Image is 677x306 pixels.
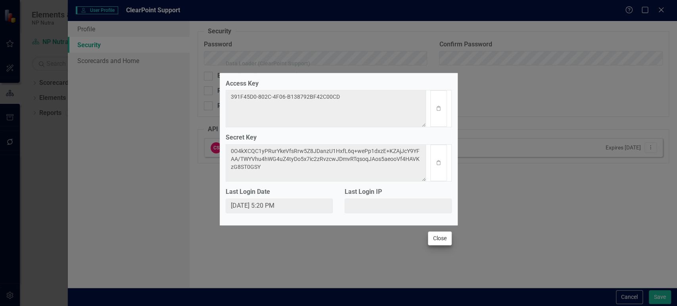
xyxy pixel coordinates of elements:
label: Secret Key [226,133,452,142]
button: Close [428,231,452,245]
label: Access Key [226,79,452,88]
textarea: 0O4kXCQC1yPRurYkeVfsRrw5Z8JDanzU1HxfL6q+wePp1dxzE+KZAjJcY9YFAA/TWYVhu4hWG4uZ4tyDo5x7ic2zRvzcwJDmv... [226,144,426,182]
label: Last Login Date [226,187,333,197]
textarea: 391F45D0-802C-4F06-B138792BF42C00CD [226,90,426,127]
label: Last Login IP [345,187,452,197]
div: Data Loader (ClearPoint Support) [226,61,310,67]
